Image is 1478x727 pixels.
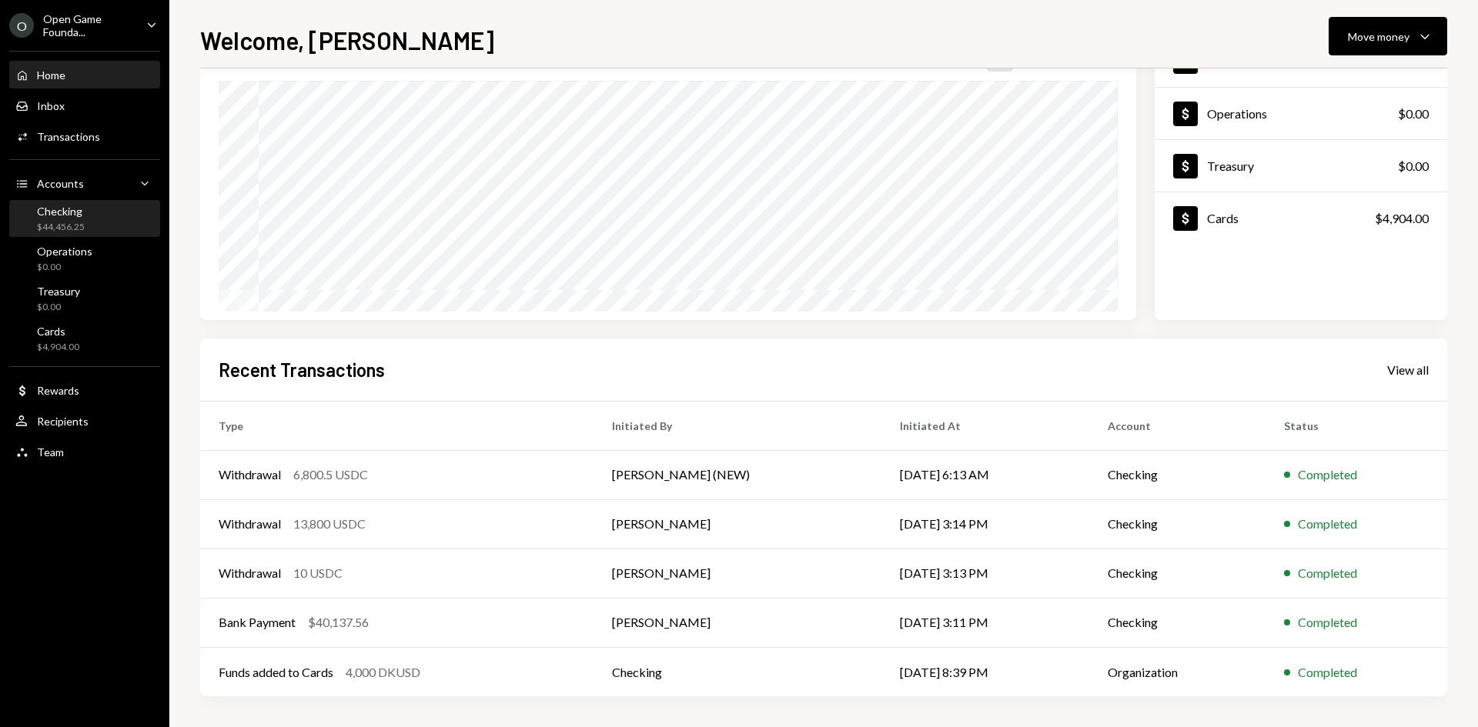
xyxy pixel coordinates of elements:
[219,663,333,682] div: Funds added to Cards
[1348,28,1409,45] div: Move money
[346,663,420,682] div: 4,000 DKUSD
[9,320,160,357] a: Cards$4,904.00
[1298,613,1357,632] div: Completed
[37,221,85,234] div: $44,456.25
[37,130,100,143] div: Transactions
[9,240,160,277] a: Operations$0.00
[1207,211,1239,225] div: Cards
[1298,515,1357,533] div: Completed
[881,598,1089,647] td: [DATE] 3:11 PM
[1155,88,1447,139] a: Operations$0.00
[219,515,281,533] div: Withdrawal
[219,613,296,632] div: Bank Payment
[43,12,134,38] div: Open Game Founda...
[37,325,79,338] div: Cards
[1207,158,1254,173] div: Treasury
[9,169,160,197] a: Accounts
[9,438,160,465] a: Team
[594,401,881,450] th: Initiated By
[1207,106,1267,121] div: Operations
[1089,401,1266,450] th: Account
[37,177,84,190] div: Accounts
[293,564,343,582] div: 10 USDC
[219,465,281,484] div: Withdrawal
[1155,140,1447,192] a: Treasury$0.00
[1089,549,1266,598] td: Checking
[594,598,881,647] td: [PERSON_NAME]
[219,357,385,382] h2: Recent Transactions
[37,99,65,112] div: Inbox
[594,450,881,499] td: [PERSON_NAME] (NEW)
[1089,647,1266,696] td: Organization
[1375,209,1429,228] div: $4,904.00
[1387,362,1429,378] div: View all
[9,13,34,38] div: O
[293,465,368,484] div: 6,800.5 USDC
[594,499,881,549] td: [PERSON_NAME]
[308,613,369,632] div: $40,137.56
[1387,361,1429,378] a: View all
[37,301,80,314] div: $0.00
[881,549,1089,598] td: [DATE] 3:13 PM
[9,407,160,435] a: Recipients
[881,647,1089,696] td: [DATE] 8:39 PM
[9,61,160,88] a: Home
[1089,450,1266,499] td: Checking
[881,450,1089,499] td: [DATE] 6:13 AM
[1155,192,1447,244] a: Cards$4,904.00
[219,564,281,582] div: Withdrawal
[1089,598,1266,647] td: Checking
[9,376,160,404] a: Rewards
[9,92,160,119] a: Inbox
[37,285,80,298] div: Treasury
[200,25,494,55] h1: Welcome, [PERSON_NAME]
[1266,401,1447,450] th: Status
[37,415,89,428] div: Recipients
[9,122,160,150] a: Transactions
[594,647,881,696] td: Checking
[37,205,85,218] div: Checking
[37,384,79,397] div: Rewards
[37,445,64,459] div: Team
[293,515,366,533] div: 13,800 USDC
[1398,105,1429,123] div: $0.00
[37,261,92,274] div: $0.00
[1298,564,1357,582] div: Completed
[37,68,65,82] div: Home
[1089,499,1266,549] td: Checking
[200,401,594,450] th: Type
[881,401,1089,450] th: Initiated At
[1298,465,1357,484] div: Completed
[9,280,160,317] a: Treasury$0.00
[1298,663,1357,682] div: Completed
[37,341,79,354] div: $4,904.00
[1329,17,1447,55] button: Move money
[9,200,160,237] a: Checking$44,456.25
[37,245,92,258] div: Operations
[594,549,881,598] td: [PERSON_NAME]
[1398,157,1429,175] div: $0.00
[881,499,1089,549] td: [DATE] 3:14 PM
